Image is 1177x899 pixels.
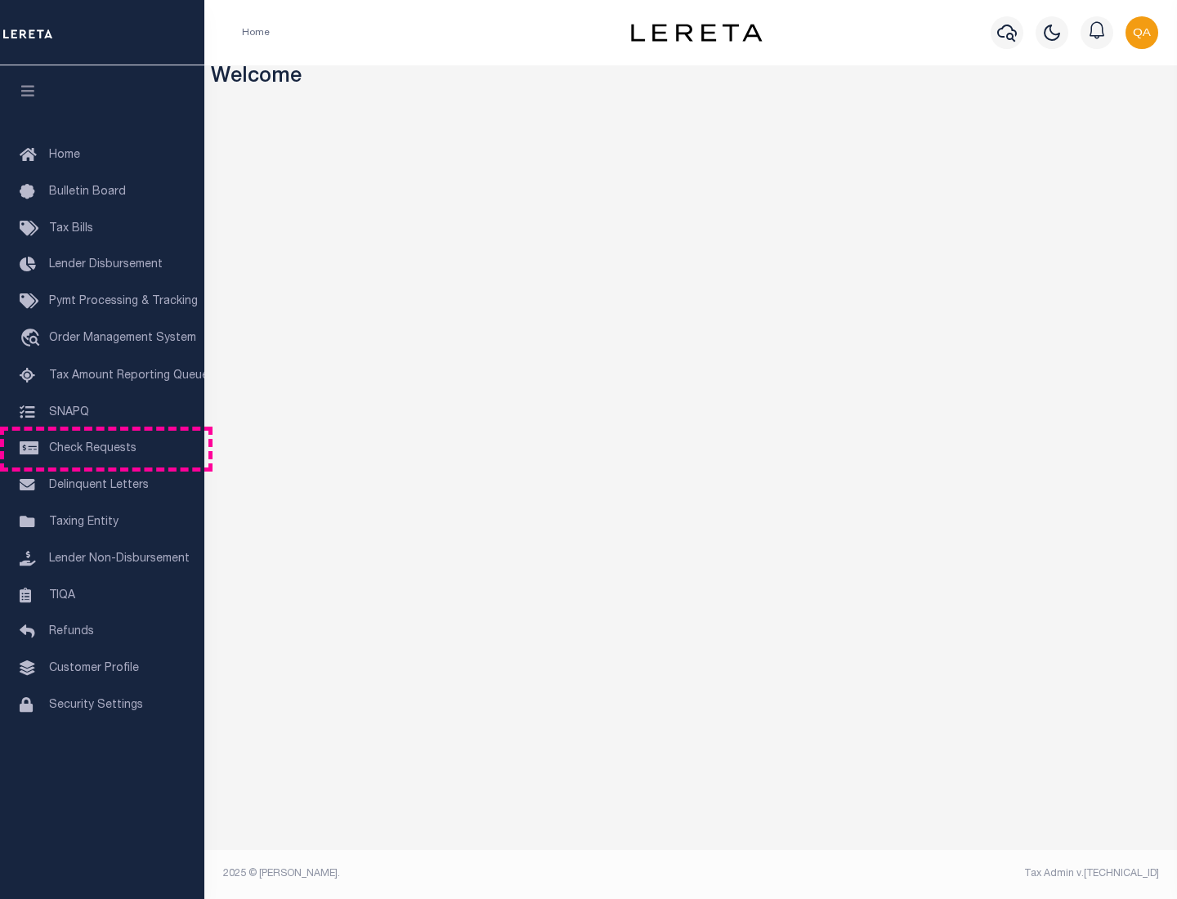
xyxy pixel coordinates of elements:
[49,259,163,271] span: Lender Disbursement
[49,589,75,601] span: TIQA
[49,406,89,418] span: SNAPQ
[49,663,139,674] span: Customer Profile
[703,866,1159,881] div: Tax Admin v.[TECHNICAL_ID]
[49,443,136,454] span: Check Requests
[211,65,1171,91] h3: Welcome
[49,517,119,528] span: Taxing Entity
[49,700,143,711] span: Security Settings
[49,150,80,161] span: Home
[49,333,196,344] span: Order Management System
[49,296,198,307] span: Pymt Processing & Tracking
[49,553,190,565] span: Lender Non-Disbursement
[49,370,208,382] span: Tax Amount Reporting Queue
[49,480,149,491] span: Delinquent Letters
[49,223,93,235] span: Tax Bills
[242,25,270,40] li: Home
[211,866,691,881] div: 2025 © [PERSON_NAME].
[49,186,126,198] span: Bulletin Board
[20,329,46,350] i: travel_explore
[631,24,762,42] img: logo-dark.svg
[1126,16,1158,49] img: svg+xml;base64,PHN2ZyB4bWxucz0iaHR0cDovL3d3dy53My5vcmcvMjAwMC9zdmciIHBvaW50ZXItZXZlbnRzPSJub25lIi...
[49,626,94,637] span: Refunds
